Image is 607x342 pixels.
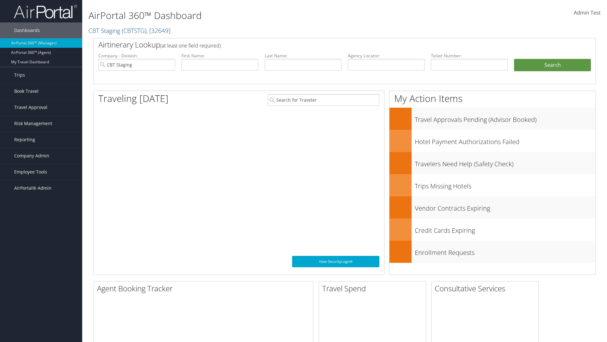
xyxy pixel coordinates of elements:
h1: My Action Items [389,92,596,105]
span: AirPortal® Admin [14,180,52,196]
a: Vendor Contracts Expiring [389,196,596,218]
a: View SecurityLogic® [292,256,379,267]
img: airportal-logo.png [14,4,77,19]
label: Company - Division: [98,53,175,59]
span: Admin Test [574,9,601,16]
a: Travelers Need Help (Safety Check) [389,152,596,174]
span: Reporting [14,132,35,148]
a: CBT Staging [89,26,170,35]
a: Admin Test [574,3,601,23]
h3: Travel Approvals Pending (Advisor Booked) [415,112,596,124]
h2: Consultative Services [435,283,538,294]
h3: Travelers Need Help (Safety Check) [415,156,596,168]
span: (at least one field required) [160,42,221,49]
label: Agency Locator: [348,53,425,59]
h3: Enrollment Requests [415,245,596,257]
span: Travel Approval [14,99,47,115]
h3: Trips Missing Hotels [415,179,596,191]
span: Employee Tools [14,164,47,180]
a: Hotel Payment Authorizations Failed [389,130,596,152]
span: Dashboards [14,22,40,38]
span: Trips [14,67,25,83]
button: Search [514,59,591,72]
a: Trips Missing Hotels [389,174,596,196]
input: Search for Traveler [268,94,379,106]
h2: Travel Spend [322,283,426,294]
span: ( CBTSTG ) [122,26,146,35]
span: , [ 32649 ] [146,26,170,35]
label: Ticket Number: [431,53,508,59]
h2: Airtinerary Lookup [98,39,549,50]
h3: Vendor Contracts Expiring [415,201,596,213]
span: Book Travel [14,83,39,99]
h1: Traveling [DATE] [98,92,169,105]
span: Risk Management [14,116,52,131]
span: Company Admin [14,148,49,164]
h3: Hotel Payment Authorizations Failed [415,134,596,146]
h1: AirPortal 360™ Dashboard [89,9,430,22]
h3: Credit Cards Expiring [415,223,596,235]
label: First Name: [181,53,258,59]
a: Travel Approvals Pending (Advisor Booked) [389,108,596,130]
a: Enrollment Requests [389,241,596,263]
h2: Agent Booking Tracker [97,283,313,294]
label: Last Name: [265,53,341,59]
a: Credit Cards Expiring [389,218,596,241]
